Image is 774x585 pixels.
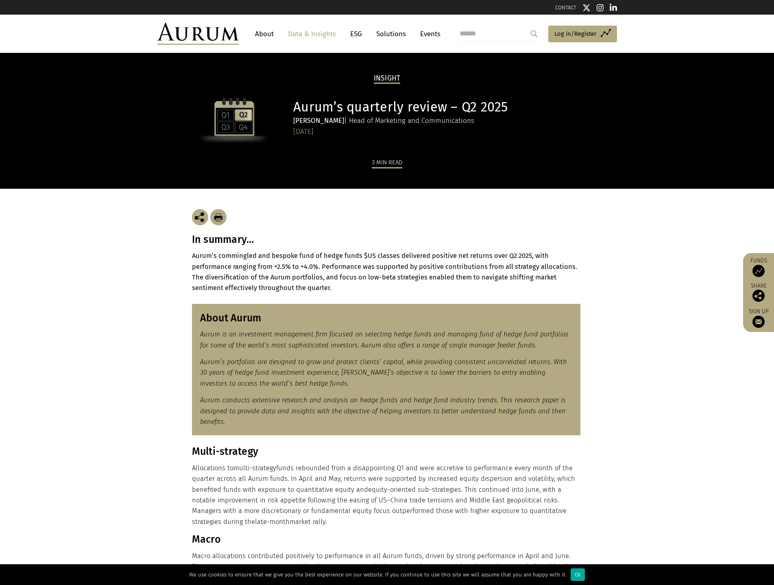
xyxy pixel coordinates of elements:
a: Data & Insights [284,26,340,41]
span: sub-strategies [418,486,461,493]
div: 3 min read [372,157,402,168]
span: late-month [255,518,290,526]
h1: Aurum’s quarterly review – Q2 2025 [293,99,580,115]
h3: In summary… [192,234,582,246]
a: Sign up [747,308,770,328]
a: ESG [346,26,366,41]
img: Sign up to our newsletter [752,316,765,328]
span: shorter-dated [380,563,422,570]
span: Log in/Register [554,29,597,39]
span: multi-strategy [233,464,276,472]
a: Log in/Register [548,26,617,43]
img: Access Funds [752,265,765,277]
em: Aurum is an investment management firm focused on selecting hedge funds and managing fund of hedg... [200,330,569,349]
div: | Head of Marketing and Communications [293,115,580,126]
a: CONTACT [555,4,576,11]
em: Aurum’s portfolios are designed to grow and protect clients’ capital, while providing consistent ... [200,358,567,387]
a: Solutions [372,26,410,41]
input: Submit [526,26,542,42]
img: Instagram icon [597,4,604,12]
a: Funds [747,257,770,277]
span: equity-oriented [368,486,416,493]
a: Events [416,26,440,41]
h3: Macro [192,533,580,546]
div: Share [747,283,770,302]
a: About [251,26,278,41]
img: Download Article [210,209,227,225]
img: Twitter icon [582,4,591,12]
em: Aurum conducts extensive research and analysis on hedge funds and hedge fund industry trends. Thi... [200,396,566,426]
strong: [PERSON_NAME] [293,116,344,125]
div: Ok [571,568,585,581]
h3: Multi-strategy [192,445,580,458]
h3: About Aurum [200,312,572,324]
div: [DATE] [293,126,580,138]
strong: Aurum’s commingled and bespoke fund of hedge funds $US classes delivered positive net returns ove... [192,252,577,292]
img: Share this post [752,290,765,302]
p: Allocations to funds rebounded from a disappointing Q1 and were accretive to performance every mo... [192,463,580,527]
h2: Insight [374,74,401,84]
img: Share this post [192,209,208,225]
img: Aurum [157,23,239,45]
img: Linkedin icon [610,4,617,12]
